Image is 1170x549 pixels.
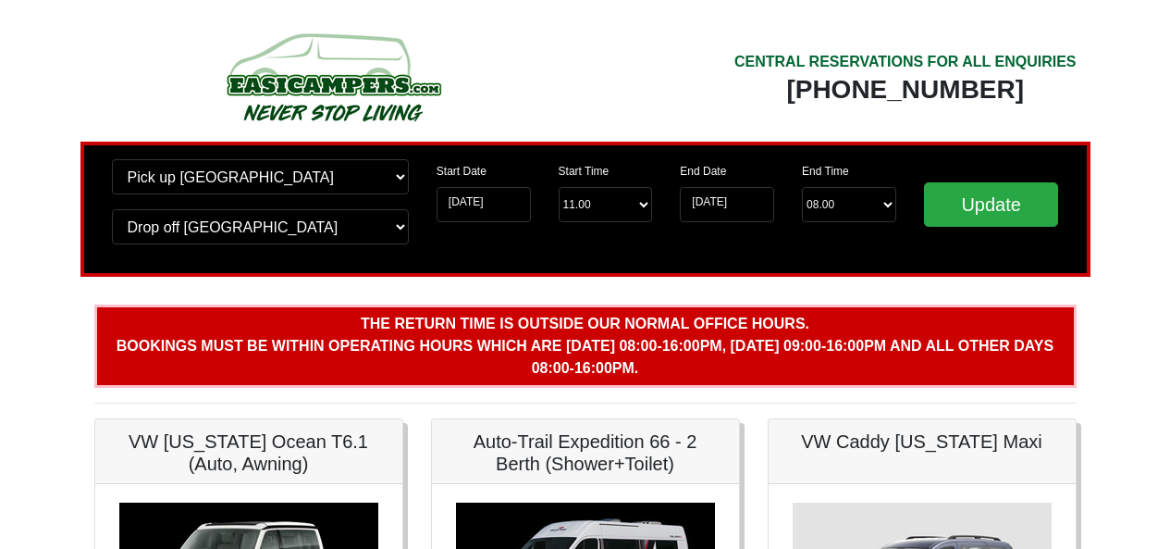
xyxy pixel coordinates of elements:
[680,187,774,222] input: Return Date
[559,163,610,180] label: Start Time
[437,187,531,222] input: Start Date
[157,26,509,128] img: campers-checkout-logo.png
[924,182,1059,227] input: Update
[437,163,486,180] label: Start Date
[787,430,1057,453] h5: VW Caddy [US_STATE] Maxi
[680,163,726,180] label: End Date
[734,73,1077,106] div: [PHONE_NUMBER]
[802,163,849,180] label: End Time
[117,316,1053,376] b: The return time is outside our normal office hours. Bookings must be within operating hours which...
[114,430,384,475] h5: VW [US_STATE] Ocean T6.1 (Auto, Awning)
[450,430,720,475] h5: Auto-Trail Expedition 66 - 2 Berth (Shower+Toilet)
[734,51,1077,73] div: CENTRAL RESERVATIONS FOR ALL ENQUIRIES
